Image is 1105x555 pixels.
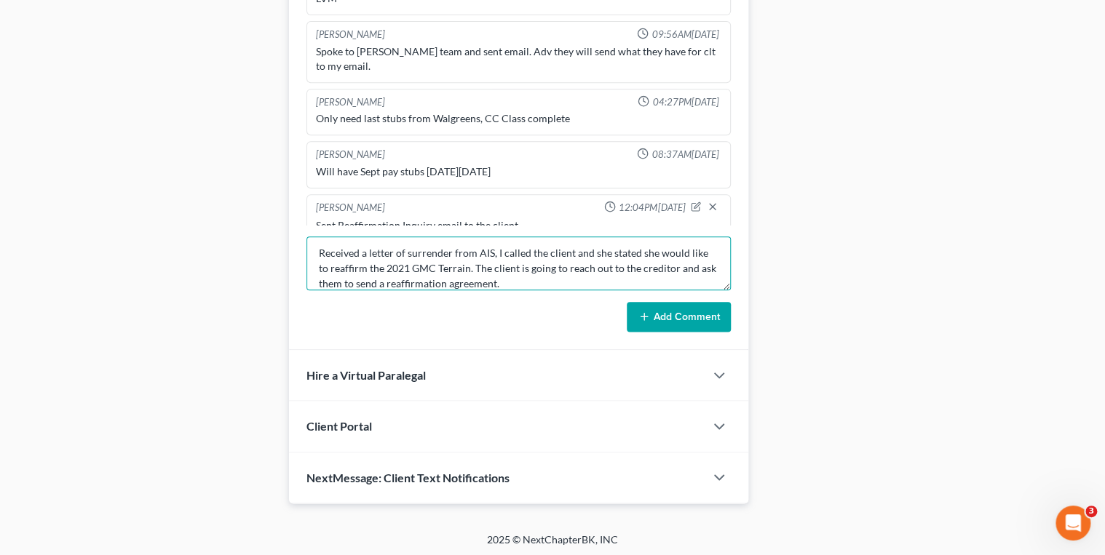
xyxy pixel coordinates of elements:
div: Only need last stubs from Walgreens, CC Class complete [316,111,722,126]
span: Client Portal [306,419,372,433]
button: Add Comment [627,302,731,332]
div: [PERSON_NAME] [316,28,385,41]
span: 12:04PM[DATE] [619,201,685,215]
div: [PERSON_NAME] [316,95,385,109]
span: 3 [1085,506,1097,517]
span: 09:56AM[DATE] [651,28,718,41]
div: Will have Sept pay stubs [DATE][DATE] [316,164,722,179]
iframe: Intercom live chat [1056,506,1090,540]
div: Sent Reaffirmation Inquiry email to the client. [316,218,722,233]
div: [PERSON_NAME] [316,201,385,215]
span: 04:27PM[DATE] [652,95,718,109]
span: NextMessage: Client Text Notifications [306,471,510,484]
span: 08:37AM[DATE] [651,148,718,161]
span: Hire a Virtual Paralegal [306,368,426,382]
div: Spoke to [PERSON_NAME] team and sent email. Adv they will send what they have for clt to my email. [316,44,722,73]
div: [PERSON_NAME] [316,148,385,161]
